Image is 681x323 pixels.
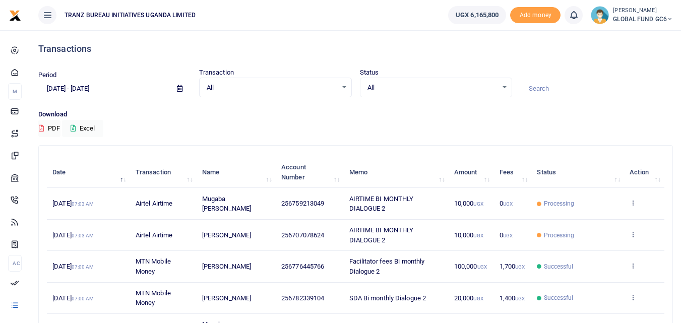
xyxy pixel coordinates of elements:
span: Successful [544,293,574,302]
small: UGX [473,201,483,207]
th: Transaction: activate to sort column ascending [130,157,197,188]
h4: Transactions [38,43,673,54]
th: Name: activate to sort column ascending [197,157,276,188]
span: 0 [500,200,513,207]
th: Memo: activate to sort column ascending [343,157,448,188]
span: Facilitator fees Bi monthly Dialogue 2 [349,257,425,275]
small: UGX [503,201,513,207]
span: [PERSON_NAME] [202,294,251,302]
small: 07:00 AM [72,296,94,301]
span: Successful [544,262,574,271]
input: Search [520,80,673,97]
input: select period [38,80,169,97]
span: 256782339104 [281,294,324,302]
img: profile-user [591,6,609,24]
img: logo-small [9,10,21,22]
span: Mugaba [PERSON_NAME] [202,195,251,213]
th: Date: activate to sort column descending [47,157,130,188]
small: 07:03 AM [72,201,94,207]
span: [DATE] [52,200,94,207]
span: SDA Bi monthly Dialogue 2 [349,294,426,302]
span: Airtel Airtime [136,231,172,239]
span: All [207,83,337,93]
a: profile-user [PERSON_NAME] GLOBAL FUND GC6 [591,6,673,24]
small: UGX [503,233,513,238]
span: MTN Mobile Money [136,257,171,275]
th: Action: activate to sort column ascending [624,157,664,188]
span: 100,000 [454,263,487,270]
th: Account Number: activate to sort column ascending [276,157,343,188]
th: Status: activate to sort column ascending [531,157,624,188]
button: PDF [38,120,60,137]
li: Wallet ballance [444,6,510,24]
label: Status [360,68,379,78]
li: M [8,83,22,100]
span: Airtel Airtime [136,200,172,207]
span: [PERSON_NAME] [202,231,251,239]
small: 07:00 AM [72,264,94,270]
span: 10,000 [454,200,483,207]
button: Excel [62,120,103,137]
span: Add money [510,7,561,24]
span: 1,400 [500,294,525,302]
span: MTN Mobile Money [136,289,171,307]
th: Fees: activate to sort column ascending [493,157,531,188]
a: Add money [510,11,561,18]
span: UGX 6,165,800 [456,10,499,20]
small: UGX [473,296,483,301]
span: AIRTIME BI MONTHLY DIALOGUE 2 [349,226,414,244]
label: Period [38,70,57,80]
span: 20,000 [454,294,483,302]
span: Processing [544,199,575,208]
span: [DATE] [52,231,94,239]
span: 1,700 [500,263,525,270]
span: AIRTIME BI MONTHLY DIALOGUE 2 [349,195,414,213]
span: 256759213049 [281,200,324,207]
small: UGX [515,296,525,301]
span: 0 [500,231,513,239]
a: UGX 6,165,800 [448,6,506,24]
span: 10,000 [454,231,483,239]
label: Transaction [199,68,234,78]
span: [DATE] [52,263,94,270]
span: All [367,83,498,93]
small: 07:03 AM [72,233,94,238]
li: Ac [8,255,22,272]
a: logo-small logo-large logo-large [9,11,21,19]
li: Toup your wallet [510,7,561,24]
span: TRANZ BUREAU INITIATIVES UGANDA LIMITED [60,11,200,20]
span: Processing [544,231,575,240]
span: GLOBAL FUND GC6 [613,15,673,24]
small: [PERSON_NAME] [613,7,673,15]
p: Download [38,109,673,120]
span: [DATE] [52,294,94,302]
span: [PERSON_NAME] [202,263,251,270]
span: 256707078624 [281,231,324,239]
span: 256776445766 [281,263,324,270]
th: Amount: activate to sort column ascending [449,157,494,188]
small: UGX [515,264,525,270]
small: UGX [473,233,483,238]
small: UGX [477,264,487,270]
